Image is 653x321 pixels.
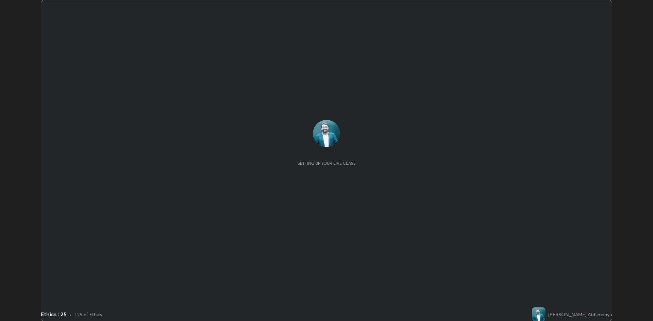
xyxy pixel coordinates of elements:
[532,307,546,321] img: 700cc620169a4674a2bf744056d82aa2.jpg
[548,311,612,318] div: [PERSON_NAME] Abhimanyu
[41,310,67,318] div: Ethics : 25
[69,311,72,318] div: •
[298,161,356,166] div: Setting up your live class
[313,120,340,147] img: 700cc620169a4674a2bf744056d82aa2.jpg
[74,311,102,318] div: L25 of Ethics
